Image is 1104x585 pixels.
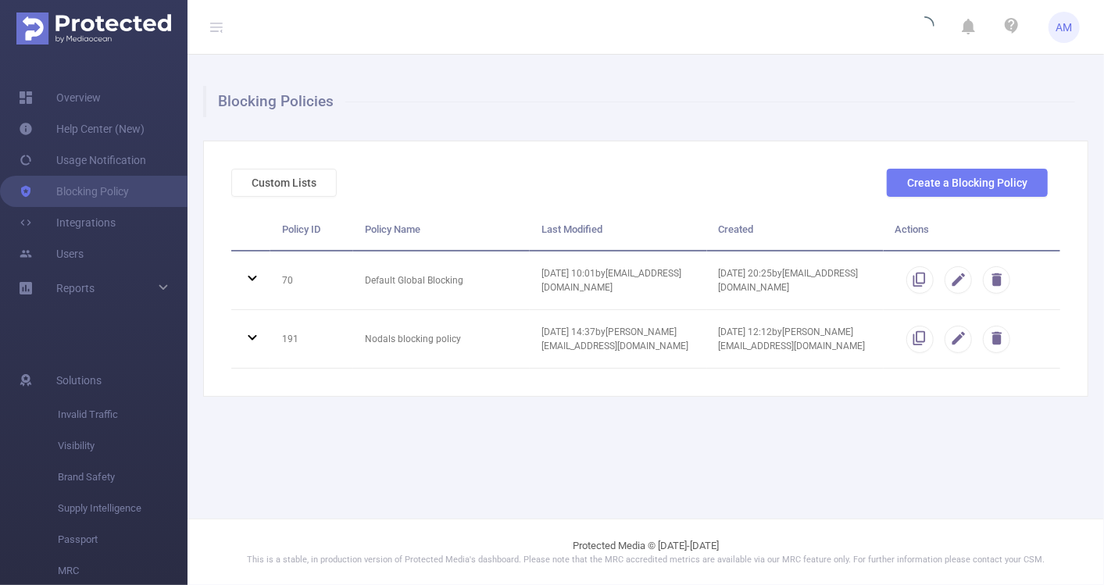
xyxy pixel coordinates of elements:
td: Default Global Blocking [353,251,530,310]
span: [DATE] 12:12 by [PERSON_NAME][EMAIL_ADDRESS][DOMAIN_NAME] [719,326,866,351]
a: Overview [19,82,101,113]
a: Usage Notification [19,144,146,176]
a: Users [19,238,84,269]
td: 191 [270,310,353,369]
h1: Blocking Policies [203,86,1075,117]
a: Blocking Policy [19,176,129,207]
span: Passport [58,524,188,555]
td: Nodals blocking policy [353,310,530,369]
span: Policy Name [365,223,420,235]
span: Last Modified [541,223,602,235]
p: This is a stable, in production version of Protected Media's dashboard. Please note that the MRC ... [227,554,1065,567]
footer: Protected Media © [DATE]-[DATE] [188,519,1104,585]
span: AM [1056,12,1073,43]
button: Create a Blocking Policy [887,169,1048,197]
button: Custom Lists [231,169,337,197]
span: Brand Safety [58,462,188,493]
span: Actions [895,223,930,235]
span: Policy ID [282,223,320,235]
a: Reports [56,273,95,304]
span: Supply Intelligence [58,493,188,524]
span: Invalid Traffic [58,399,188,430]
span: [DATE] 14:37 by [PERSON_NAME][EMAIL_ADDRESS][DOMAIN_NAME] [541,326,688,351]
i: icon: loading [916,16,934,38]
a: Custom Lists [231,177,337,189]
span: Solutions [56,365,102,396]
span: Reports [56,282,95,294]
td: 70 [270,251,353,310]
a: Help Center (New) [19,113,145,144]
img: Protected Media [16,12,171,45]
span: Visibility [58,430,188,462]
span: [DATE] 20:25 by [EMAIL_ADDRESS][DOMAIN_NAME] [719,268,859,293]
span: Created [719,223,754,235]
a: Integrations [19,207,116,238]
span: [DATE] 10:01 by [EMAIL_ADDRESS][DOMAIN_NAME] [541,268,681,293]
